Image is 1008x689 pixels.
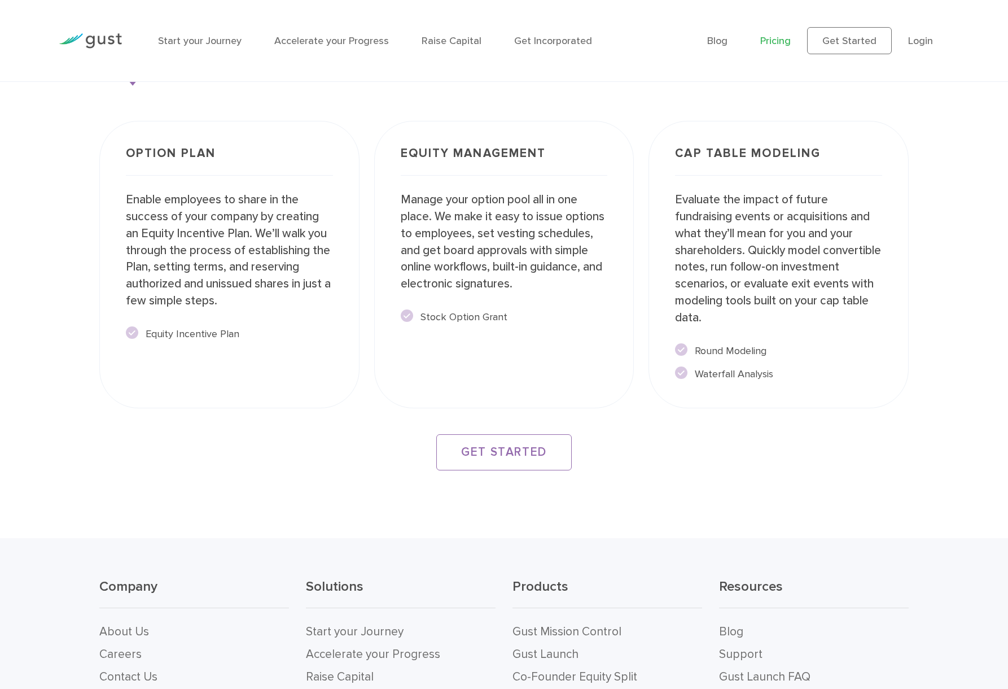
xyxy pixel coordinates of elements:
p: Manage your option pool all in one place. We make it easy to issue options to employees, set vest... [401,191,608,293]
a: Start your Journey [158,35,242,47]
a: Raise Capital [422,35,481,47]
p: Evaluate the impact of future fundraising events or acquisitions and what they’ll mean for you an... [675,191,882,326]
h3: Option Plan [126,147,333,176]
h3: Equity Management [401,147,608,176]
li: Stock Option Grant [401,309,608,325]
li: Equity Incentive Plan [126,326,333,342]
h3: Company [99,578,289,609]
a: Careers [99,647,142,661]
a: Gust Launch [512,647,578,661]
a: Gust Mission Control [512,625,621,639]
a: About Us [99,625,149,639]
a: Pricing [760,35,791,47]
a: Get Incorporated [514,35,592,47]
a: Accelerate your Progress [274,35,389,47]
a: Get Started [807,27,892,54]
li: Waterfall Analysis [675,367,882,382]
a: Start your Journey [306,625,404,639]
a: Raise Capital [306,670,374,684]
h3: Solutions [306,578,496,609]
a: Login [908,35,933,47]
a: Contact Us [99,670,157,684]
a: GET STARTED [436,434,572,470]
h3: Resources [719,578,909,609]
a: Blog [707,35,727,47]
a: Blog [719,625,743,639]
h3: Products [512,578,702,609]
a: Gust Launch FAQ [719,670,810,684]
h3: Cap Table Modeling [675,147,882,176]
a: Accelerate your Progress [306,647,440,661]
a: Co-Founder Equity Split [512,670,637,684]
img: Gust Logo [59,33,122,49]
li: Round Modeling [675,343,882,359]
p: Enable employees to share in the success of your company by creating an Equity Incentive Plan. We... [126,191,333,309]
a: Support [719,647,762,661]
